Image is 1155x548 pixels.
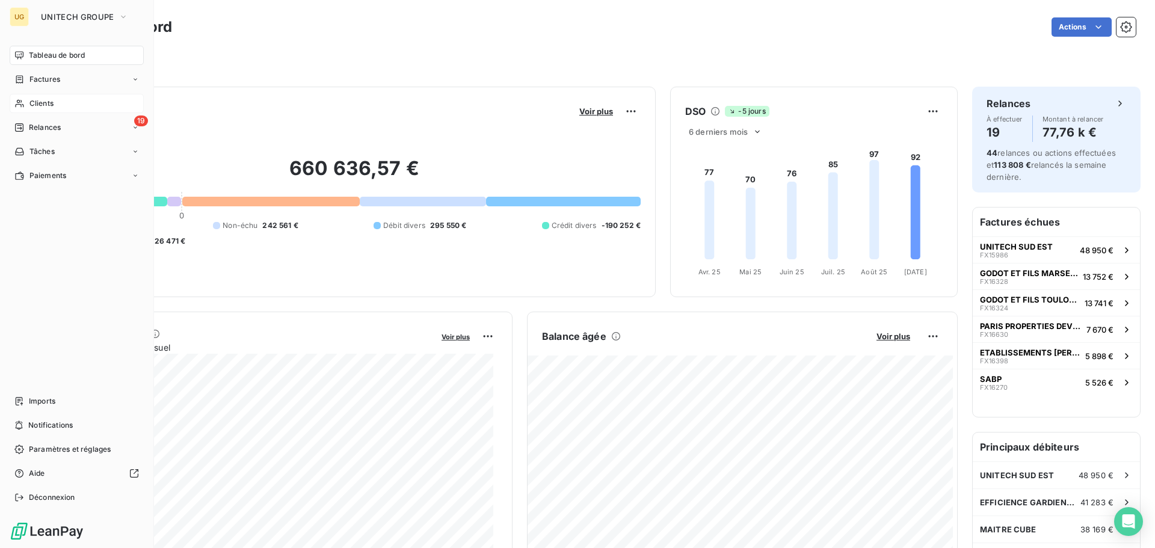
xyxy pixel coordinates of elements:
span: Débit divers [383,220,425,231]
button: Voir plus [576,106,617,117]
span: Tâches [29,146,55,157]
span: ETABLISSEMENTS [PERSON_NAME] [980,348,1080,357]
span: 7 670 € [1086,325,1113,334]
h6: Principaux débiteurs [973,433,1140,461]
span: Paramètres et réglages [29,444,111,455]
span: 38 169 € [1080,525,1113,534]
span: Voir plus [579,106,613,116]
h2: 660 636,57 € [68,156,641,192]
span: 6 derniers mois [689,127,748,137]
span: Non-échu [223,220,257,231]
button: Actions [1052,17,1112,37]
button: PARIS PROPERTIES DEVELOPPEMENT (PROUDREED)FX166307 670 € [973,316,1140,342]
span: MAITRE CUBE [980,525,1036,534]
button: GODOT ET FILS TOULON 2FX1632413 741 € [973,289,1140,316]
tspan: [DATE] [904,268,927,276]
span: Voir plus [876,331,910,341]
span: Paiements [29,170,66,181]
span: Imports [29,396,55,407]
span: À effectuer [987,115,1023,123]
span: 48 950 € [1080,245,1113,255]
span: SABP [980,374,1002,384]
div: Open Intercom Messenger [1114,507,1143,536]
span: UNITECH GROUPE [41,12,114,22]
span: Notifications [28,420,73,431]
tspan: Août 25 [861,268,887,276]
h6: DSO [685,104,706,119]
span: FX16398 [980,357,1008,365]
span: 13 741 € [1085,298,1113,308]
tspan: Mai 25 [739,268,762,276]
span: Chiffre d'affaires mensuel [68,341,433,354]
span: 0 [179,211,184,220]
span: FX16270 [980,384,1008,391]
span: 41 283 € [1080,497,1113,507]
span: Clients [29,98,54,109]
h6: Relances [987,96,1030,111]
span: Relances [29,122,61,133]
img: Logo LeanPay [10,522,84,541]
button: UNITECH SUD ESTFX1598648 950 € [973,236,1140,263]
span: Montant à relancer [1043,115,1104,123]
button: Voir plus [438,331,473,342]
span: FX15986 [980,251,1008,259]
span: 5 898 € [1085,351,1113,361]
button: ETABLISSEMENTS [PERSON_NAME]FX163985 898 € [973,342,1140,369]
h6: Factures échues [973,208,1140,236]
span: -26 471 € [151,236,185,247]
span: Déconnexion [29,492,75,503]
span: relances ou actions effectuées et relancés la semaine dernière. [987,148,1116,182]
span: 113 808 € [994,160,1030,170]
span: 242 561 € [262,220,298,231]
span: 13 752 € [1083,272,1113,282]
span: EFFICIENCE GARDIENNAGE [980,497,1080,507]
span: UNITECH SUD EST [980,470,1054,480]
button: Voir plus [873,331,914,342]
span: Tableau de bord [29,50,85,61]
div: UG [10,7,29,26]
h4: 19 [987,123,1023,142]
span: UNITECH SUD EST [980,242,1053,251]
tspan: Avr. 25 [698,268,721,276]
span: 44 [987,148,997,158]
span: GODOT ET FILS TOULON 2 [980,295,1080,304]
span: -190 252 € [602,220,641,231]
span: Aide [29,468,45,479]
tspan: Juil. 25 [821,268,845,276]
span: 295 550 € [430,220,466,231]
button: SABPFX162705 526 € [973,369,1140,395]
button: GODOT ET FILS MARSEILLE 2FX1632813 752 € [973,263,1140,289]
h6: Balance âgée [542,329,606,343]
span: FX16630 [980,331,1008,338]
tspan: Juin 25 [780,268,804,276]
span: FX16328 [980,278,1008,285]
span: 5 526 € [1085,378,1113,387]
span: PARIS PROPERTIES DEVELOPPEMENT (PROUDREED) [980,321,1082,331]
span: -5 jours [725,106,769,117]
span: GODOT ET FILS MARSEILLE 2 [980,268,1078,278]
h4: 77,76 k € [1043,123,1104,142]
a: Aide [10,464,144,483]
span: 48 950 € [1079,470,1113,480]
span: 19 [134,115,148,126]
span: Crédit divers [552,220,597,231]
span: FX16324 [980,304,1008,312]
span: Factures [29,74,60,85]
span: Voir plus [442,333,470,341]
